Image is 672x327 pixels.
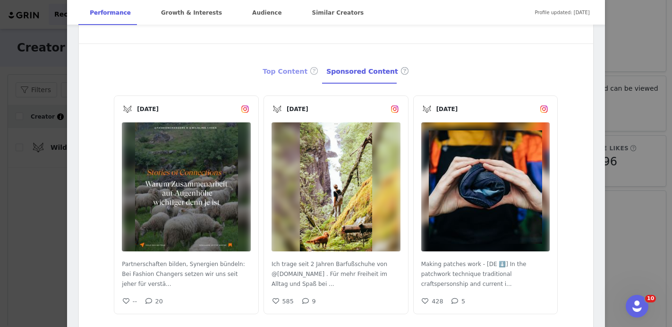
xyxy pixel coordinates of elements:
h5: -- [133,297,137,306]
img: Making patches work - [DE ⬇️] In the patchwork technique traditional craftspersonship and current... [429,130,542,244]
img: v2 [122,103,133,115]
img: v2 [272,103,283,115]
span: Making patches work - [DE ⬇️] In the patchwork technique traditional craftspersonship and current... [421,261,527,287]
span: Profile updated: [DATE] [535,2,589,23]
img: v2 [421,106,550,267]
h5: 585 [282,297,293,306]
span: [DATE] [433,105,539,113]
span: [DATE] [133,105,239,113]
span: Ich trage seit 2 Jahren Barfußschuhe von @[DOMAIN_NAME] . Für mehr Freiheit im Alltag und Spaß be... [272,261,387,287]
span: 10 [645,295,656,302]
img: v2 [421,103,433,115]
div: Top Content [263,60,319,84]
img: instagram.svg [391,105,399,113]
span: Partnerschaften bilden, Synergien bündeln: Bei Fashion Changers setzen wir uns seit jeher für ver... [122,261,245,287]
img: v2 [272,106,400,267]
h5: 5 [461,297,465,306]
img: instagram.svg [540,105,548,113]
div: Sponsored Content [326,60,409,84]
img: Partnerschaften bilden, Synergien bündeln: Bei Fashion Changers setzen wir uns seit jeher für ver... [135,122,238,251]
img: Ich trage seit 2 Jahren Barfußschuhe von @wildling.shoes . Für mehr Freiheit im Alltag und Spaß b... [300,122,372,251]
h5: 9 [312,297,315,306]
h5: 20 [155,297,163,306]
h5: 428 [432,297,443,306]
a: [DATE]Making patches work - [DE ⬇️] In the patchwork technique traditional craftspersonship and c... [413,95,558,314]
img: v2 [122,106,251,267]
span: [DATE] [283,105,389,113]
a: [DATE]Ich trage seit 2 Jahren Barfußschuhe von @wildling.shoes . Für mehr Freiheit im Alltag und ... [264,95,408,314]
iframe: Intercom live chat [626,295,648,318]
a: [DATE]Partnerschaften bilden, Synergien bündeln: Bei Fashion Changers setzen wir uns seit jeher f... [114,95,259,314]
img: instagram.svg [241,105,249,113]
